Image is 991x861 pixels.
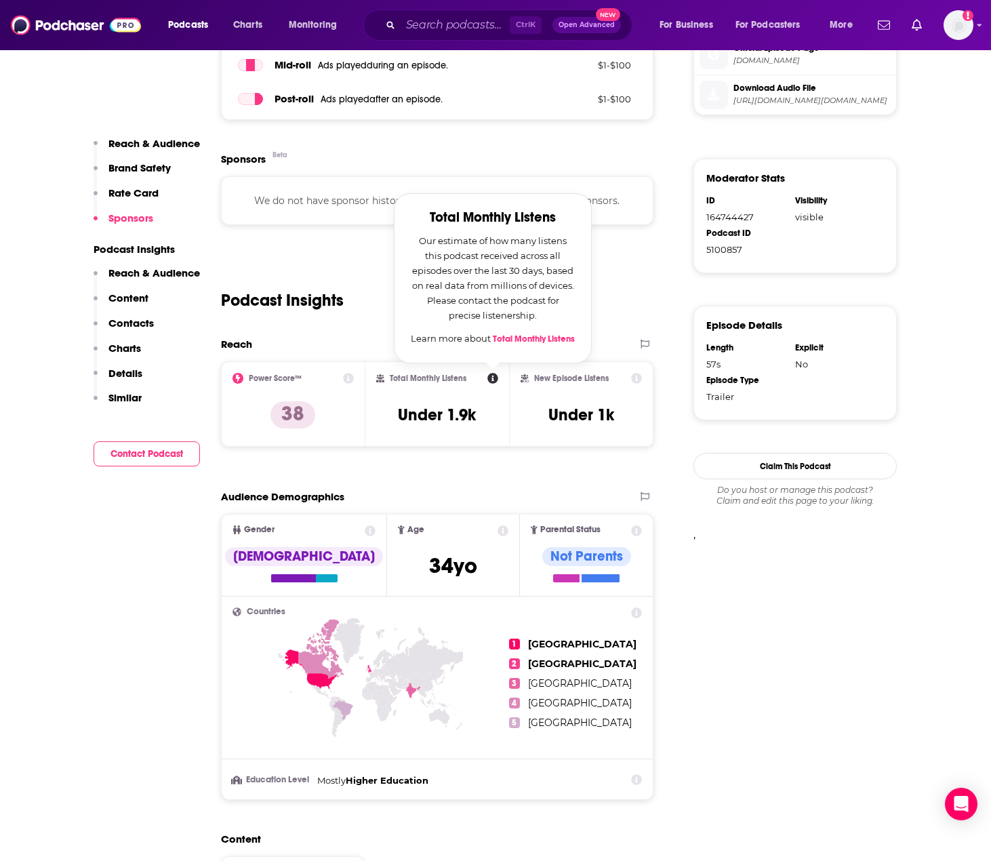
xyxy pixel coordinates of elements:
span: [GEOGRAPHIC_DATA] [528,638,636,650]
button: Claim This Podcast [693,453,897,479]
h2: Sponsors [221,153,266,165]
p: Charts [108,342,141,355]
a: Download Audio File[URL][DOMAIN_NAME][DOMAIN_NAME] [700,81,891,109]
span: 2 [509,658,520,669]
span: More [830,16,853,35]
button: Show profile menu [944,10,973,40]
span: Ads played after an episode . [321,94,443,105]
h2: Reach [221,338,252,351]
div: Search podcasts, credits, & more... [376,9,645,41]
span: [GEOGRAPHIC_DATA] [528,717,632,729]
h3: Education Level [232,776,312,784]
span: Countries [247,607,285,616]
span: For Business [660,16,713,35]
div: ID [706,195,786,206]
h2: Total Monthly Listens [411,210,575,225]
span: podcasters.spotify.com [733,56,891,66]
div: Explicit [795,342,875,353]
span: Download Audio File [733,82,891,94]
button: Contact Podcast [94,441,200,466]
div: Visibility [795,195,875,206]
a: Show notifications dropdown [872,14,895,37]
span: 34 yo [429,553,477,579]
p: Learn more about [411,331,575,346]
button: open menu [159,14,226,36]
a: Show notifications dropdown [906,14,927,37]
div: Episode Type [706,375,786,386]
span: New [596,8,620,21]
p: Podcast Insights [94,243,200,256]
div: Claim and edit this page to your liking. [693,485,897,506]
span: Gender [244,525,275,534]
p: Brand Safety [108,161,171,174]
span: Mostly [317,775,346,786]
a: Charts [224,14,270,36]
div: 5100857 [706,244,786,255]
span: [GEOGRAPHIC_DATA] [528,658,636,670]
span: [GEOGRAPHIC_DATA] [528,677,632,689]
h2: Content [221,833,643,845]
p: Rate Card [108,186,159,199]
button: open menu [727,14,820,36]
h2: Podcast Insights [221,290,344,311]
p: Reach & Audience [108,266,200,279]
button: open menu [820,14,870,36]
p: Our estimate of how many listens this podcast received across all episodes over the last 30 days,... [411,233,575,323]
div: Length [706,342,786,353]
p: Reach & Audience [108,137,200,150]
a: Total Monthly Listens [493,334,575,344]
h2: Audience Demographics [221,490,344,503]
p: $ 1 - $ 100 [543,94,631,104]
span: Charts [233,16,262,35]
h3: Episode Details [706,319,782,332]
button: Charts [94,342,141,367]
span: 3 [509,678,520,689]
div: Not Parents [542,547,631,566]
a: Official Episode Page[DOMAIN_NAME] [700,41,891,69]
span: Age [407,525,424,534]
span: Ads played during an episode . [318,60,448,71]
div: No [795,359,875,369]
p: Similar [108,391,142,404]
p: We do not have sponsor history for this episode yet or there are no sponsors. [238,193,636,208]
button: open menu [650,14,730,36]
h2: New Episode Listens [534,374,609,383]
span: Do you host or manage this podcast? [693,485,897,496]
div: Open Intercom Messenger [945,788,977,820]
div: 164744427 [706,212,786,222]
button: Open AdvancedNew [552,17,621,33]
button: Content [94,292,148,317]
div: Beta [272,151,287,159]
p: Details [108,367,142,380]
button: Brand Safety [94,161,171,186]
h2: Power Score™ [249,374,302,383]
span: Podcasts [168,16,208,35]
span: Ctrl K [510,16,542,34]
div: [DEMOGRAPHIC_DATA] [225,547,383,566]
h3: Under 1.9k [398,405,476,425]
span: 1 [509,639,520,649]
span: Post -roll [275,92,314,105]
button: Similar [94,391,142,416]
img: Podchaser - Follow, Share and Rate Podcasts [11,12,141,38]
p: 38 [270,401,315,428]
span: 5 [509,717,520,728]
button: Details [94,367,142,392]
span: Mid -roll [275,58,311,71]
h3: Under 1k [548,405,614,425]
div: 57s [706,359,786,369]
p: Contacts [108,317,154,329]
button: Rate Card [94,186,159,212]
button: Reach & Audience [94,266,200,292]
span: Parental Status [540,525,601,534]
div: Trailer [706,391,786,402]
span: Monitoring [289,16,337,35]
h3: Moderator Stats [706,172,785,184]
div: Podcast ID [706,228,786,239]
span: Logged in as rpearson [944,10,973,40]
p: Content [108,292,148,304]
span: For Podcasters [735,16,801,35]
span: Higher Education [346,775,428,786]
svg: Add a profile image [963,10,973,21]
